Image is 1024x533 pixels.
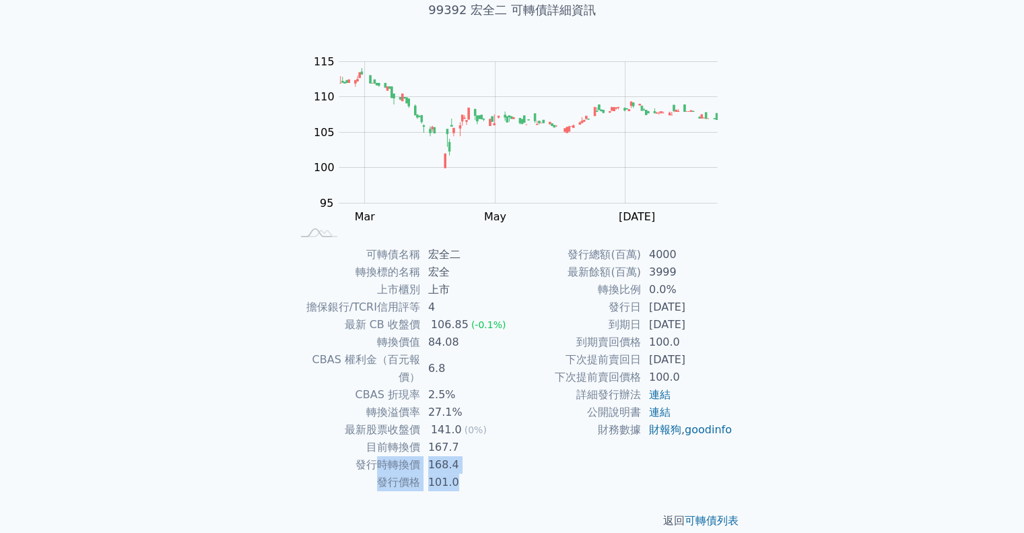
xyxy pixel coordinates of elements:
[619,210,655,222] tspan: [DATE]
[428,316,471,334] div: 106.85
[471,319,506,330] span: (-0.1%)
[420,386,512,404] td: 2.5%
[314,161,335,174] tspan: 100
[641,369,733,386] td: 100.0
[292,263,420,281] td: 轉換標的名稱
[320,196,333,209] tspan: 95
[420,334,512,351] td: 84.08
[957,468,1024,533] iframe: Chat Widget
[292,334,420,351] td: 轉換價值
[428,421,465,439] div: 141.0
[649,388,671,401] a: 連結
[292,316,420,334] td: 最新 CB 收盤價
[292,456,420,474] td: 發行時轉換價
[420,456,512,474] td: 168.4
[512,386,641,404] td: 詳細發行辦法
[641,421,733,439] td: ,
[465,425,487,435] span: (0%)
[314,55,335,67] tspan: 115
[641,316,733,334] td: [DATE]
[420,246,512,263] td: 宏全二
[292,351,420,386] td: CBAS 權利金（百元報價）
[314,125,335,138] tspan: 105
[641,246,733,263] td: 4000
[420,281,512,299] td: 上市
[292,281,420,299] td: 上市櫃別
[641,334,733,351] td: 100.0
[292,386,420,404] td: CBAS 折現率
[649,423,681,436] a: 財報狗
[292,421,420,439] td: 最新股票收盤價
[420,439,512,456] td: 167.7
[649,406,671,418] a: 連結
[292,404,420,421] td: 轉換溢價率
[641,281,733,299] td: 0.0%
[420,299,512,316] td: 4
[420,404,512,421] td: 27.1%
[512,404,641,421] td: 公開說明書
[339,68,717,168] g: Series
[292,474,420,491] td: 發行價格
[292,439,420,456] td: 目前轉換價
[512,246,641,263] td: 發行總額(百萬)
[512,369,641,386] td: 下次提前賣回價格
[420,474,512,491] td: 101.0
[420,263,512,281] td: 宏全
[275,513,749,529] p: 返回
[306,55,737,222] g: Chart
[512,334,641,351] td: 到期賣回價格
[685,423,732,436] a: goodinfo
[314,90,335,103] tspan: 110
[512,316,641,334] td: 到期日
[512,263,641,281] td: 最新餘額(百萬)
[292,246,420,263] td: 可轉債名稱
[641,351,733,369] td: [DATE]
[292,299,420,316] td: 擔保銀行/TCRI信用評等
[484,210,506,222] tspan: May
[512,281,641,299] td: 轉換比例
[512,421,641,439] td: 財務數據
[512,299,641,316] td: 發行日
[641,299,733,316] td: [DATE]
[641,263,733,281] td: 3999
[354,210,375,222] tspan: Mar
[957,468,1024,533] div: 聊天小工具
[275,1,749,20] h1: 99392 宏全二 可轉債詳細資訊
[685,514,739,527] a: 可轉債列表
[420,351,512,386] td: 6.8
[512,351,641,369] td: 下次提前賣回日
